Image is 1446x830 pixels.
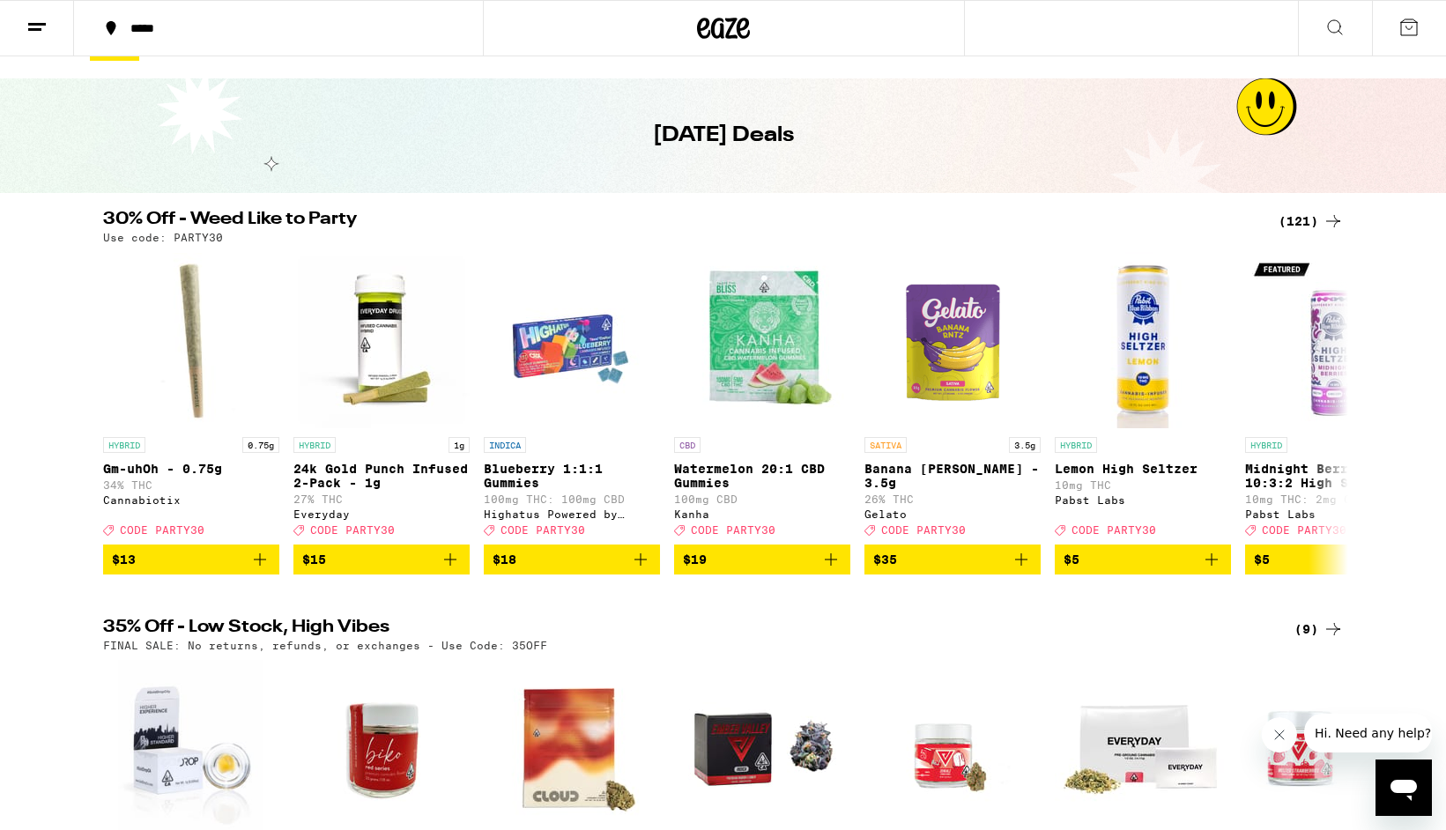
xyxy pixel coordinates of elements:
p: 34% THC [103,479,279,491]
button: Add to bag [1245,545,1421,574]
p: Midnight Berries 10:3:2 High Seltzer [1245,462,1421,490]
p: 100mg THC: 100mg CBD [484,493,660,505]
p: HYBRID [1055,437,1097,453]
span: $13 [112,552,136,567]
button: Add to bag [103,545,279,574]
img: Highatus Powered by Cannabiotix - Blueberry 1:1:1 Gummies [484,252,660,428]
a: Open page for Banana Runtz - 3.5g from Gelato [864,252,1041,545]
div: Pabst Labs [1245,508,1421,520]
button: Add to bag [1055,545,1231,574]
div: Gelato [864,508,1041,520]
h1: [DATE] Deals [653,121,794,151]
img: Everyday - 24k Gold Punch Infused 2-Pack - 1g [293,252,470,428]
div: Cannabiotix [103,494,279,506]
p: 3.5g [1009,437,1041,453]
p: 24k Gold Punch Infused 2-Pack - 1g [293,462,470,490]
iframe: Message from company [1304,714,1432,752]
span: $5 [1064,552,1079,567]
h2: 30% Off - Weed Like to Party [103,211,1257,232]
p: SATIVA [864,437,907,453]
img: Kanha - Watermelon 20:1 CBD Gummies [674,252,850,428]
img: Gelato - Banana Runtz - 3.5g [864,252,1041,428]
p: Blueberry 1:1:1 Gummies [484,462,660,490]
span: CODE PARTY30 [501,524,585,536]
p: 26% THC [864,493,1041,505]
a: (121) [1279,211,1344,232]
p: 10mg THC: 2mg CBD [1245,493,1421,505]
a: Open page for Midnight Berries 10:3:2 High Seltzer from Pabst Labs [1245,252,1421,545]
p: 100mg CBD [674,493,850,505]
h2: 35% Off - Low Stock, High Vibes [103,619,1257,640]
span: CODE PARTY30 [1072,524,1156,536]
a: Open page for Gm-uhOh - 0.75g from Cannabiotix [103,252,279,545]
p: 10mg THC [1055,479,1231,491]
a: Open page for Lemon High Seltzer from Pabst Labs [1055,252,1231,545]
div: Everyday [293,508,470,520]
p: Gm-uhOh - 0.75g [103,462,279,476]
p: Watermelon 20:1 CBD Gummies [674,462,850,490]
a: Open page for 24k Gold Punch Infused 2-Pack - 1g from Everyday [293,252,470,545]
span: $15 [302,552,326,567]
span: $5 [1254,552,1270,567]
button: Add to bag [864,545,1041,574]
p: Use code: PARTY30 [103,232,223,243]
span: CODE PARTY30 [691,524,775,536]
iframe: Close message [1262,717,1297,752]
p: CBD [674,437,701,453]
button: Add to bag [674,545,850,574]
button: Add to bag [293,545,470,574]
a: (9) [1294,619,1344,640]
span: CODE PARTY30 [310,524,395,536]
div: Highatus Powered by Cannabiotix [484,508,660,520]
span: CODE PARTY30 [120,524,204,536]
div: Pabst Labs [1055,494,1231,506]
p: Lemon High Seltzer [1055,462,1231,476]
div: Kanha [674,508,850,520]
iframe: Button to launch messaging window [1376,760,1432,816]
p: HYBRID [1245,437,1287,453]
img: Pabst Labs - Lemon High Seltzer [1055,252,1231,428]
a: Open page for Watermelon 20:1 CBD Gummies from Kanha [674,252,850,545]
a: Open page for Blueberry 1:1:1 Gummies from Highatus Powered by Cannabiotix [484,252,660,545]
p: 0.75g [242,437,279,453]
p: INDICA [484,437,526,453]
button: Add to bag [484,545,660,574]
span: $19 [683,552,707,567]
p: Banana [PERSON_NAME] - 3.5g [864,462,1041,490]
img: Cannabiotix - Gm-uhOh - 0.75g [103,252,279,428]
span: $18 [493,552,516,567]
span: CODE PARTY30 [881,524,966,536]
img: Pabst Labs - Midnight Berries 10:3:2 High Seltzer [1245,252,1421,428]
p: 27% THC [293,493,470,505]
span: CODE PARTY30 [1262,524,1346,536]
span: $35 [873,552,897,567]
p: 1g [449,437,470,453]
p: HYBRID [293,437,336,453]
p: HYBRID [103,437,145,453]
p: FINAL SALE: No returns, refunds, or exchanges - Use Code: 35OFF [103,640,547,651]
